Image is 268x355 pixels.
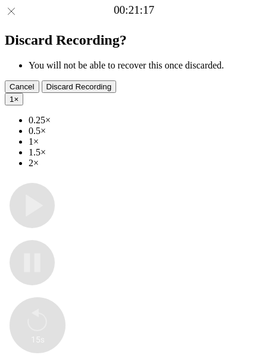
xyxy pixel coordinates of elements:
li: 2× [29,158,263,169]
button: Cancel [5,80,39,93]
li: 0.5× [29,126,263,136]
a: 00:21:17 [114,4,154,17]
li: 1× [29,136,263,147]
h2: Discard Recording? [5,32,263,48]
li: 1.5× [29,147,263,158]
button: Discard Recording [42,80,117,93]
button: 1× [5,93,23,105]
span: 1 [10,95,14,104]
li: 0.25× [29,115,263,126]
li: You will not be able to recover this once discarded. [29,60,263,71]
